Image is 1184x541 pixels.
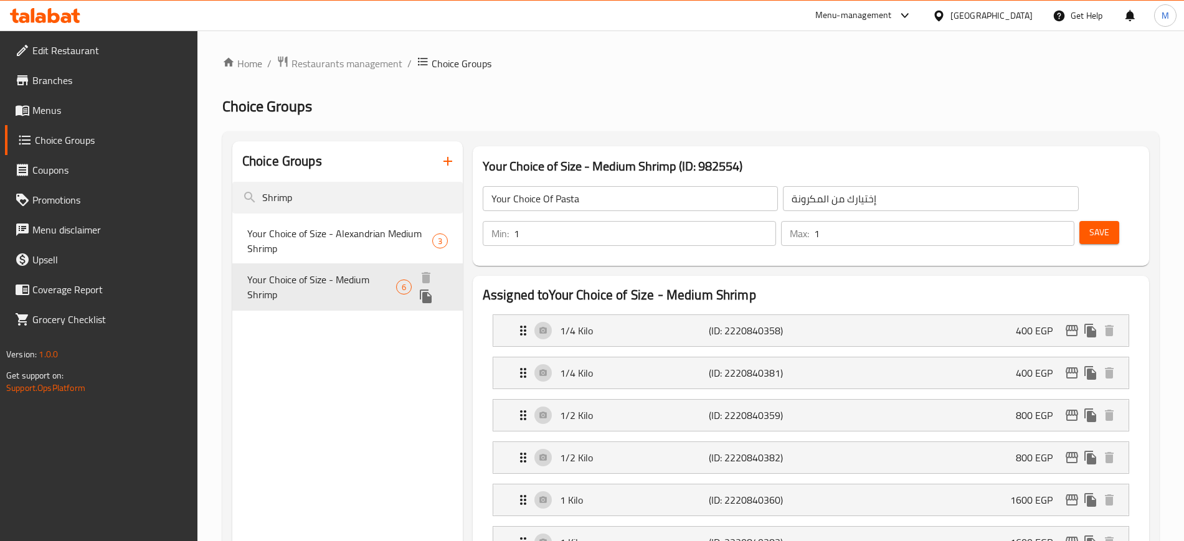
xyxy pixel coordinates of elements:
[560,323,709,338] p: 1/4 Kilo
[483,156,1139,176] h3: Your Choice of Size - Medium Shrimp (ID: 982554)
[493,315,1129,346] div: Expand
[709,450,808,465] p: (ID: 2220840382)
[483,394,1139,436] li: Expand
[291,56,402,71] span: Restaurants management
[1100,448,1119,467] button: delete
[32,222,187,237] span: Menu disclaimer
[709,365,808,380] p: (ID: 2220840381)
[247,272,396,302] span: Your Choice of Size - Medium Shrimp
[232,182,463,214] input: search
[35,133,187,148] span: Choice Groups
[1063,321,1081,340] button: edit
[493,442,1129,473] div: Expand
[6,367,64,383] span: Get support on:
[396,280,412,294] div: Choices
[267,56,272,71] li: /
[790,226,809,241] p: Max:
[560,492,709,507] p: 1 Kilo
[5,125,197,155] a: Choice Groups
[32,162,187,177] span: Coupons
[493,484,1129,515] div: Expand
[247,226,432,256] span: Your Choice of Size - Alexandrian Medium Shrimp
[5,304,197,334] a: Grocery Checklist
[5,245,197,275] a: Upsell
[5,185,197,215] a: Promotions
[560,365,709,380] p: 1/4 Kilo
[1016,408,1063,423] p: 800 EGP
[5,35,197,65] a: Edit Restaurant
[222,92,312,120] span: Choice Groups
[950,9,1033,22] div: [GEOGRAPHIC_DATA]
[560,450,709,465] p: 1/2 Kilo
[5,215,197,245] a: Menu disclaimer
[493,400,1129,431] div: Expand
[1081,406,1100,425] button: duplicate
[32,103,187,118] span: Menus
[1100,491,1119,509] button: delete
[560,408,709,423] p: 1/2 Kilo
[232,263,463,311] div: Your Choice of Size - Medium Shrimp6deleteduplicate
[709,323,808,338] p: (ID: 2220840358)
[1016,323,1063,338] p: 400 EGP
[432,56,491,71] span: Choice Groups
[417,287,435,306] button: duplicate
[32,192,187,207] span: Promotions
[491,226,509,241] p: Min:
[1081,321,1100,340] button: duplicate
[1162,9,1169,22] span: M
[397,281,411,293] span: 6
[32,252,187,267] span: Upsell
[1016,365,1063,380] p: 400 EGP
[1089,225,1109,240] span: Save
[242,152,322,171] h2: Choice Groups
[1063,491,1081,509] button: edit
[709,408,808,423] p: (ID: 2220840359)
[815,8,892,23] div: Menu-management
[483,352,1139,394] li: Expand
[433,235,447,247] span: 3
[1079,221,1119,244] button: Save
[483,309,1139,352] li: Expand
[5,275,197,304] a: Coverage Report
[417,268,435,287] button: delete
[32,282,187,297] span: Coverage Report
[483,479,1139,521] li: Expand
[1081,448,1100,467] button: duplicate
[1010,492,1063,507] p: 1600 EGP
[222,55,1159,72] nav: breadcrumb
[277,55,402,72] a: Restaurants management
[493,357,1129,388] div: Expand
[432,233,448,248] div: Choices
[1100,364,1119,382] button: delete
[1100,321,1119,340] button: delete
[5,65,197,95] a: Branches
[1081,491,1100,509] button: duplicate
[1081,364,1100,382] button: duplicate
[407,56,412,71] li: /
[6,380,85,396] a: Support.OpsPlatform
[1016,450,1063,465] p: 800 EGP
[483,286,1139,304] h2: Assigned to Your Choice of Size - Medium Shrimp
[32,43,187,58] span: Edit Restaurant
[5,95,197,125] a: Menus
[222,56,262,71] a: Home
[5,155,197,185] a: Coupons
[32,312,187,327] span: Grocery Checklist
[1063,406,1081,425] button: edit
[709,492,808,507] p: (ID: 2220840360)
[6,346,37,362] span: Version:
[232,219,463,263] div: Your Choice of Size - Alexandrian Medium Shrimp3
[39,346,58,362] span: 1.0.0
[1063,448,1081,467] button: edit
[1100,406,1119,425] button: delete
[32,73,187,88] span: Branches
[1063,364,1081,382] button: edit
[483,436,1139,479] li: Expand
